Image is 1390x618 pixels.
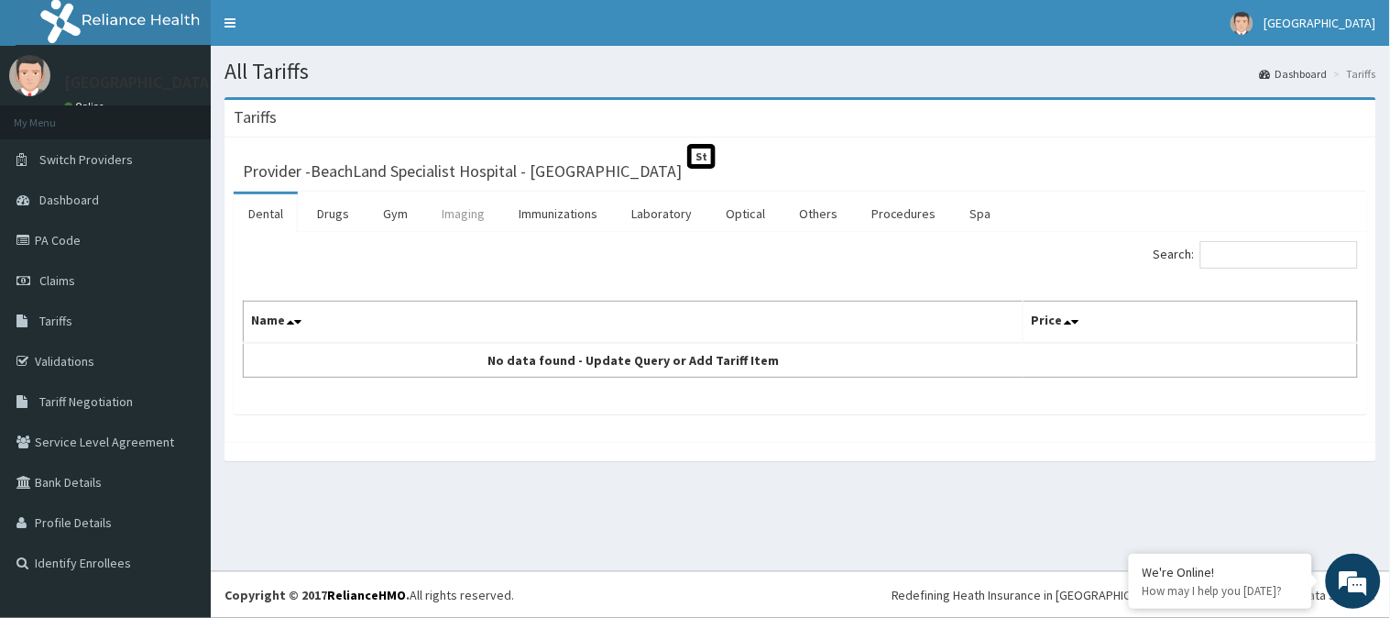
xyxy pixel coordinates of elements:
a: Drugs [302,194,364,233]
a: Gym [368,194,422,233]
span: Dashboard [39,192,99,208]
a: Procedures [857,194,951,233]
span: St [687,144,716,169]
a: Online [64,100,108,113]
h3: Provider - BeachLand Specialist Hospital - [GEOGRAPHIC_DATA] [243,163,682,180]
th: Price [1023,302,1358,344]
a: Dental [234,194,298,233]
div: We're Online! [1143,564,1298,580]
a: Laboratory [617,194,706,233]
a: Immunizations [504,194,612,233]
span: Tariffs [39,313,72,329]
img: User Image [9,55,50,96]
a: RelianceHMO [327,587,406,603]
span: Claims [39,272,75,289]
td: No data found - Update Query or Add Tariff Item [244,343,1023,378]
a: Others [784,194,852,233]
div: Redefining Heath Insurance in [GEOGRAPHIC_DATA] using Telemedicine and Data Science! [892,586,1376,604]
p: [GEOGRAPHIC_DATA] [64,74,215,91]
a: Spa [956,194,1006,233]
li: Tariffs [1330,66,1376,82]
img: User Image [1231,12,1253,35]
span: [GEOGRAPHIC_DATA] [1264,15,1376,31]
a: Optical [711,194,780,233]
h1: All Tariffs [224,60,1376,83]
footer: All rights reserved. [211,571,1390,618]
span: Switch Providers [39,151,133,168]
input: Search: [1200,241,1358,269]
span: Tariff Negotiation [39,393,133,410]
p: How may I help you today? [1143,583,1298,599]
strong: Copyright © 2017 . [224,587,410,603]
label: Search: [1154,241,1358,269]
a: Imaging [427,194,499,233]
th: Name [244,302,1023,344]
a: Dashboard [1260,66,1328,82]
h3: Tariffs [234,109,277,126]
